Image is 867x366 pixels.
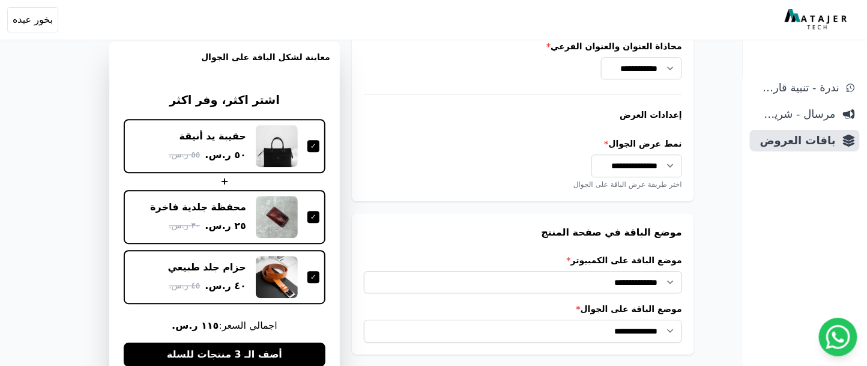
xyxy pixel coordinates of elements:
[256,125,298,167] img: حقيبة يد أنيقة
[364,254,682,266] label: موضع الباقة على الكمبيوتر
[150,200,246,213] div: محفظة جلدية فاخرة
[364,225,682,240] h3: موضع الباقة في صفحة المنتج
[124,92,325,109] h3: اشتر اكثر، وفر اكثر
[364,303,682,315] label: موضع الباقة على الجوال
[364,109,682,121] h4: إعدادات العرض
[785,9,850,31] img: MatajerTech Logo
[13,13,53,27] span: بخور عيده
[168,260,247,273] div: حزام جلد طبيعي
[364,40,682,52] label: محاذاة العنوان والعنوان الفرعي
[755,132,836,149] span: باقات العروض
[755,79,839,96] span: ندرة - تنبية قارب علي النفاذ
[172,320,219,331] b: ١١٥ ر.س.
[119,51,330,78] h3: معاينة لشكل الباقة على الجوال
[364,180,682,189] div: اختر طريقة عرض الباقة على الجوال
[205,219,246,233] span: ٢٥ ر.س.
[124,319,325,333] span: اجمالي السعر:
[364,138,682,150] label: نمط عرض الجوال
[205,148,246,162] span: ٥٠ ر.س.
[205,279,246,293] span: ٤٠ ر.س.
[167,347,282,362] span: أضف الـ 3 منتجات للسلة
[180,129,246,142] div: حقيبة يد أنيقة
[124,174,325,189] div: +
[169,148,200,161] span: ٥٥ ر.س.
[256,256,298,298] img: حزام جلد طبيعي
[755,106,836,123] span: مرسال - شريط دعاية
[169,279,200,292] span: ٤٥ ر.س.
[7,7,58,32] button: بخور عيده
[256,196,298,238] img: محفظة جلدية فاخرة
[169,219,200,232] span: ٣٠ ر.س.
